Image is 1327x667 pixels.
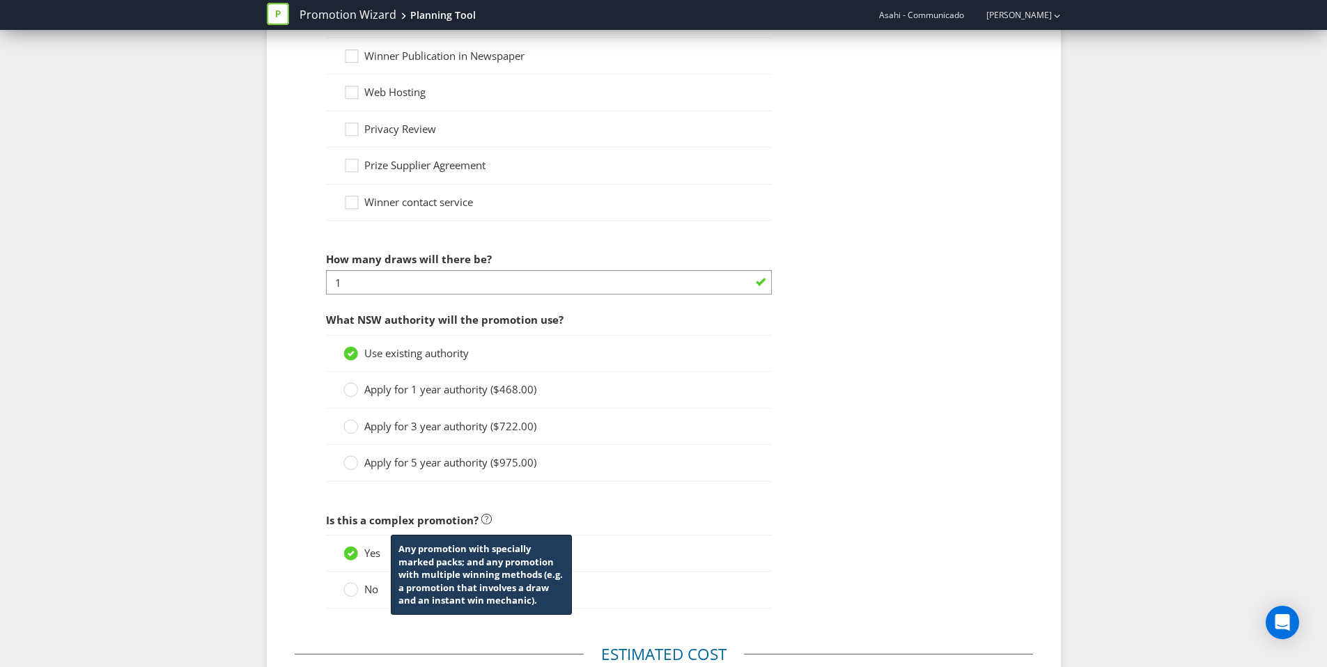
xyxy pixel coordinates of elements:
span: Apply for 5 year authority ($975.00) [364,455,536,469]
span: Privacy Review [364,122,436,136]
span: Any promotion with specially marked packs; and any promotion with multiple winning methods (e.g. ... [398,542,563,606]
span: Use existing authority [364,346,469,360]
span: Apply for 1 year authority ($468.00) [364,382,536,396]
span: Apply for 3 year authority ($722.00) [364,419,536,433]
span: What NSW authority will the promotion use? [326,313,564,327]
a: Promotion Wizard [300,7,396,23]
span: Winner Publication in Newspaper [364,49,525,63]
legend: Estimated cost [584,643,744,666]
span: Asahi - Communicado [879,9,964,21]
div: Open Intercom Messenger [1266,606,1299,639]
span: Web Hosting [364,85,426,99]
span: Prize Supplier Agreement [364,158,486,172]
span: Winner contact service [364,195,473,209]
div: Planning Tool [410,8,476,22]
span: Is this a complex promotion? [326,513,479,527]
span: How many draws will there be? [326,252,492,266]
span: Yes [364,546,380,560]
a: [PERSON_NAME] [972,9,1052,21]
span: No [364,582,378,596]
